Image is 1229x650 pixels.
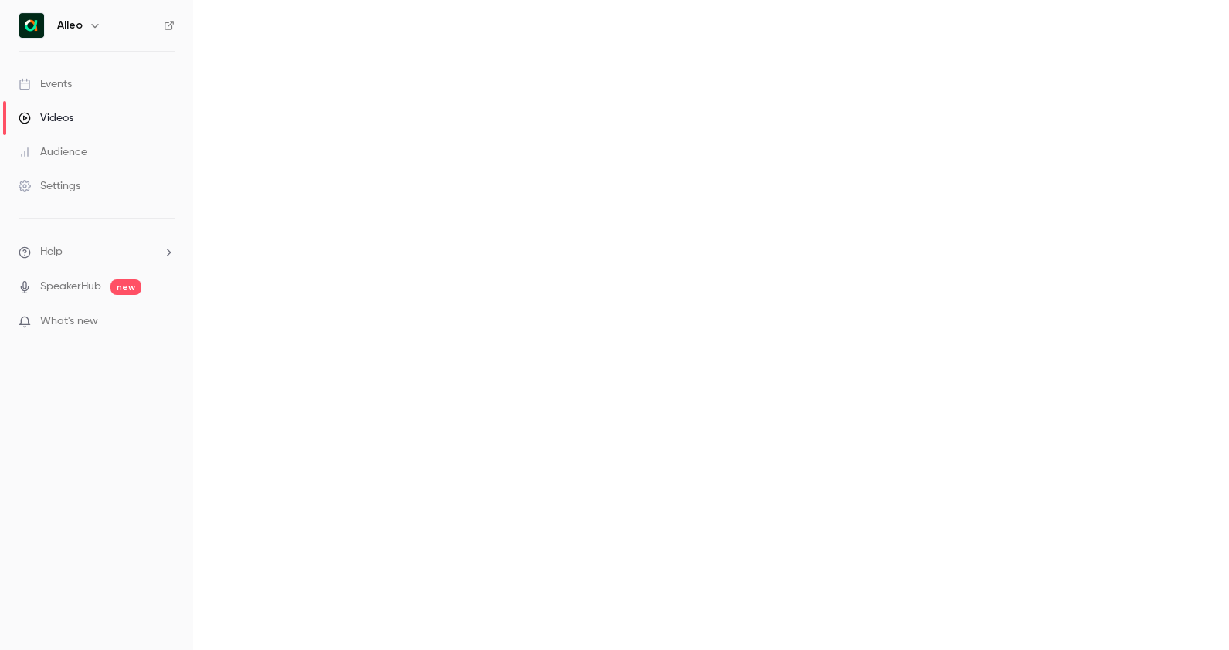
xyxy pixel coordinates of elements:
li: help-dropdown-opener [19,244,175,260]
div: Videos [19,110,73,126]
div: Events [19,76,72,92]
div: Audience [19,144,87,160]
img: Alleo [19,13,44,38]
span: new [110,279,141,295]
h6: Alleo [57,18,83,33]
a: SpeakerHub [40,279,101,295]
div: Settings [19,178,80,194]
span: Help [40,244,63,260]
span: What's new [40,313,98,330]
